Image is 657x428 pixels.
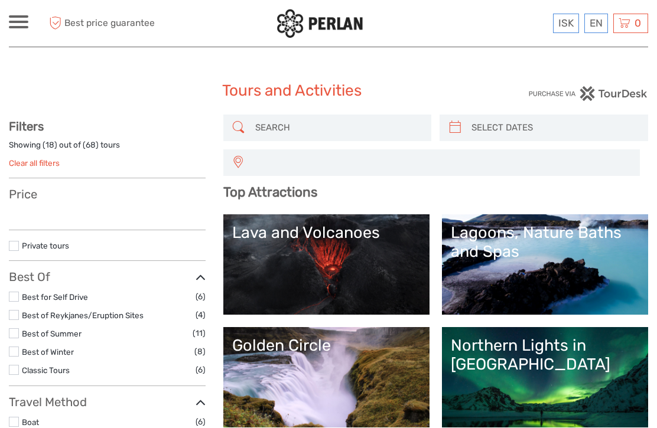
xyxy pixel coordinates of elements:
[86,139,96,151] label: 68
[22,365,70,375] a: Classic Tours
[9,270,206,284] h3: Best Of
[222,81,435,100] h1: Tours and Activities
[196,308,206,322] span: (4)
[193,326,206,340] span: (11)
[251,117,426,138] input: SEARCH
[22,329,82,338] a: Best of Summer
[528,86,648,101] img: PurchaseViaTourDesk.png
[232,223,421,242] div: Lava and Volcanoes
[194,345,206,358] span: (8)
[9,158,60,168] a: Clear all filters
[196,290,206,303] span: (6)
[22,241,69,250] a: Private tours
[451,223,639,306] a: Lagoons, Nature Baths and Spas
[45,139,54,151] label: 18
[451,336,639,374] div: Northern Lights in [GEOGRAPHIC_DATA]
[467,117,642,138] input: SELECT DATES
[451,223,639,262] div: Lagoons, Nature Baths and Spas
[584,14,608,33] div: EN
[22,417,39,427] a: Boat
[232,336,421,355] div: Golden Circle
[451,336,639,419] a: Northern Lights in [GEOGRAPHIC_DATA]
[196,363,206,377] span: (6)
[9,119,44,133] strong: Filters
[277,9,363,38] img: 288-6a22670a-0f57-43d8-a107-52fbc9b92f2c_logo_small.jpg
[22,311,144,320] a: Best of Reykjanes/Eruption Sites
[633,17,643,29] span: 0
[232,336,421,419] a: Golden Circle
[22,347,74,357] a: Best of Winter
[9,139,206,158] div: Showing ( ) out of ( ) tours
[223,184,317,200] b: Top Attractions
[9,395,206,409] h3: Travel Method
[46,14,169,33] span: Best price guarantee
[558,17,574,29] span: ISK
[22,292,88,302] a: Best for Self Drive
[9,187,206,201] h3: Price
[232,223,421,306] a: Lava and Volcanoes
